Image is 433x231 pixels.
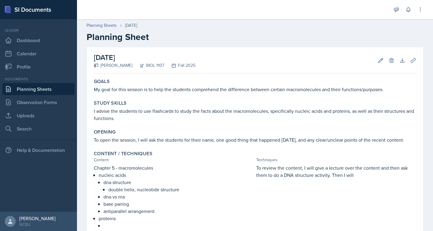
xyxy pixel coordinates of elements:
div: [PERSON_NAME] [19,215,56,221]
p: Chapter 5 - macromolecules [94,164,254,171]
a: Uploads [2,109,75,122]
div: Techniques [256,157,416,163]
a: Profile [2,61,75,73]
h2: [DATE] [94,52,195,63]
label: Opening [94,129,116,135]
div: Fall 2025 [164,62,195,69]
p: base pairing [103,200,254,208]
label: Study Skills [94,100,127,106]
p: dna vs rna [103,193,254,200]
p: dna structure [103,179,254,186]
a: Search [2,123,75,135]
p: I advise the students to use flashcards to study the facts about the macromolecules, specifically... [94,107,416,122]
div: Documents [2,76,75,82]
a: Observation Forms [2,96,75,108]
p: nucleic acids [99,171,254,179]
div: Content [94,157,254,163]
p: To review the content, I will give a lecture over the content and then ask them to do a DNA struc... [256,164,416,179]
h2: Planning Sheet [87,32,423,42]
a: Calendar [2,48,75,60]
p: double helix, nucleotide structure [108,186,254,193]
label: Goals [94,79,110,85]
label: Content / Techniques [94,151,152,157]
p: To open the session, I will ask the students for their name, one good thing that happened [DATE],... [94,136,416,143]
div: BIOL 1107 [132,62,164,69]
p: My goal for this session is to help the students comprehend the difference between certain macrom... [94,86,416,93]
div: [PERSON_NAME] [94,62,132,69]
div: [DATE] [125,22,137,29]
div: GCSU [19,221,56,227]
a: Dashboard [2,34,75,46]
div: Help & Documentation [2,144,75,156]
a: Planning Sheets [87,22,117,29]
p: antiparallel arrangement [103,208,254,215]
p: proteins [99,215,254,222]
a: Planning Sheets [2,83,75,95]
div: Leader [2,28,75,33]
